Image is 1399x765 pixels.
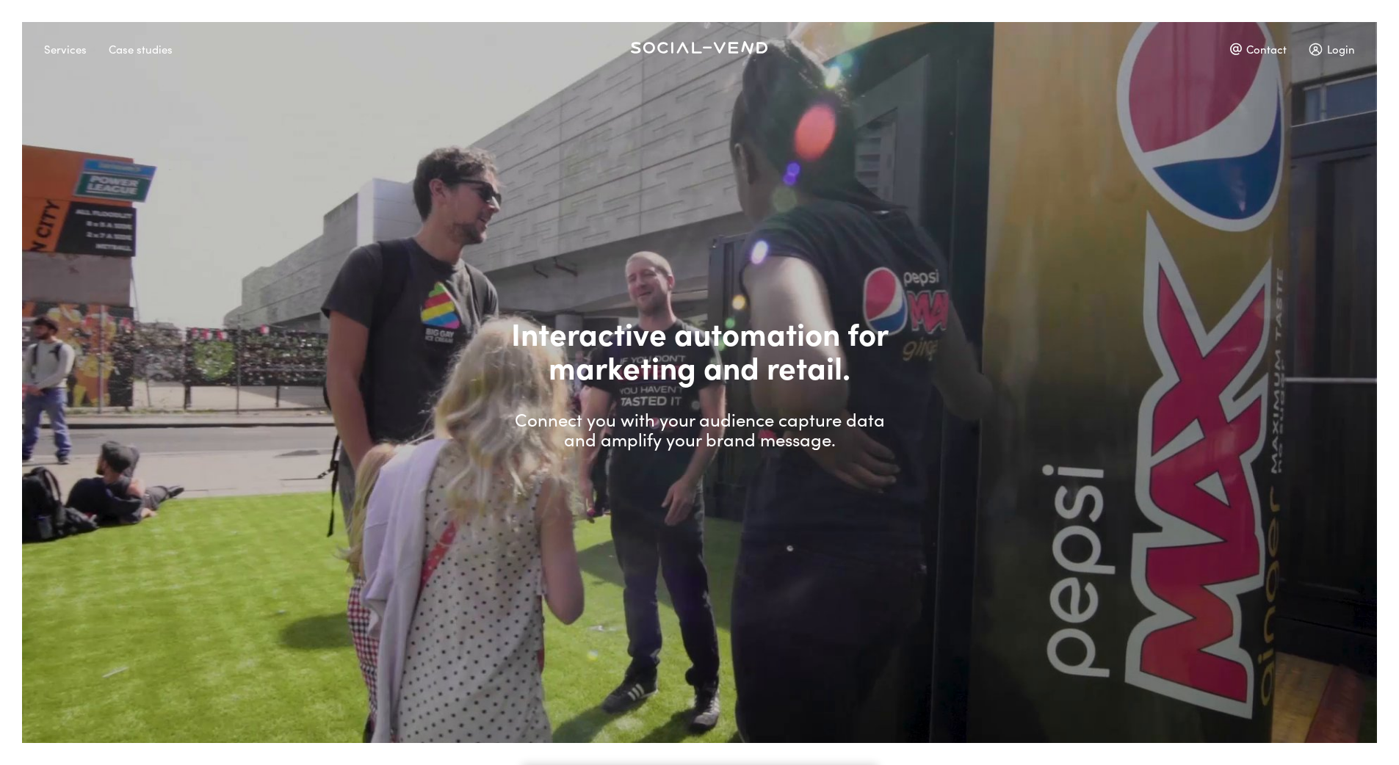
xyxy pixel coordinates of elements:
div: Services [44,36,87,62]
div: Login [1309,36,1355,62]
a: Case studies [109,36,195,51]
div: Contact [1230,36,1287,62]
h1: Interactive automation for marketing and retail. [509,316,891,383]
p: Connect you with your audience capture data and amplify your brand message. [509,410,891,449]
div: Case studies [109,36,173,62]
